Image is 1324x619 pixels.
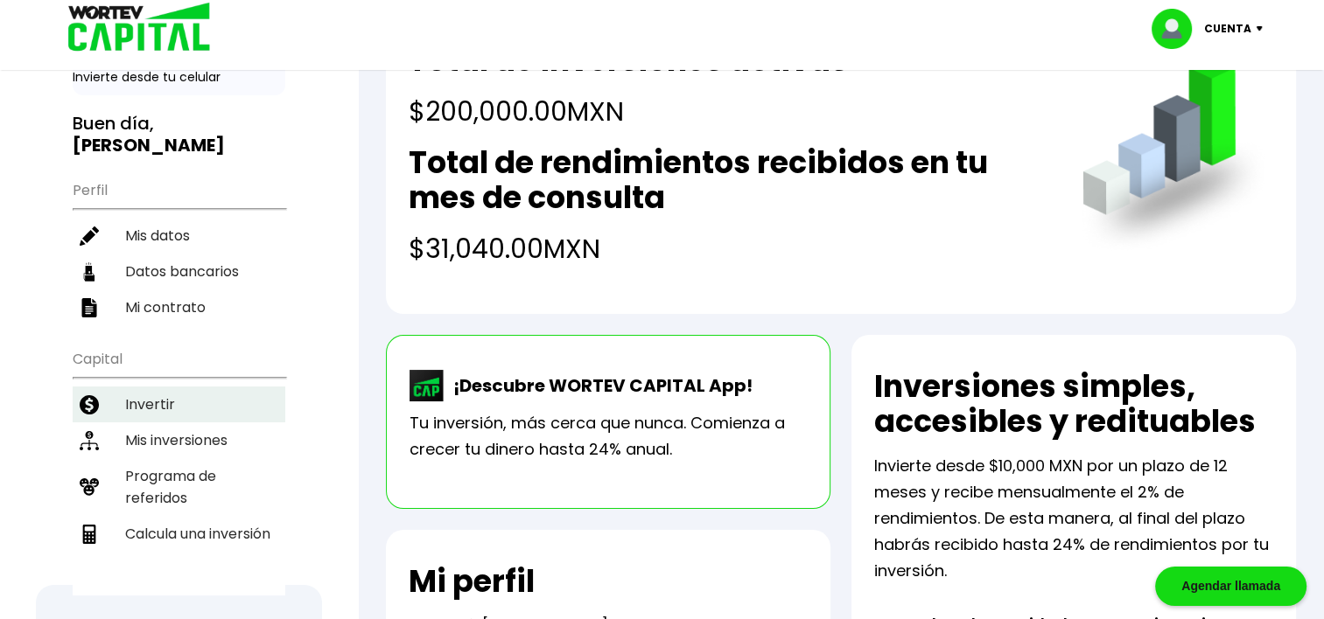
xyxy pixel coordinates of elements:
[874,453,1273,584] p: Invierte desde $10,000 MXN por un plazo de 12 meses y recibe mensualmente el 2% de rendimientos. ...
[1155,567,1306,606] div: Agendar llamada
[80,395,99,414] img: invertir-icon.b3b967d7.svg
[409,229,1047,268] h4: $31,040.00 MXN
[73,422,285,458] a: Mis inversiones
[1251,26,1275,31] img: icon-down
[410,410,807,463] p: Tu inversión, más cerca que nunca. Comienza a crecer tu dinero hasta 24% anual.
[73,133,225,157] b: [PERSON_NAME]
[874,369,1273,439] h2: Inversiones simples, accesibles y redituables
[73,339,285,595] ul: Capital
[73,170,285,325] ul: Perfil
[80,298,99,317] img: contrato-icon.f2db500c.svg
[73,113,285,156] h3: Buen día,
[409,145,1047,215] h2: Total de rendimientos recibidos en tu mes de consulta
[73,289,285,325] a: Mi contrato
[80,226,99,246] img: editar-icon.952d3147.svg
[445,372,753,399] p: ¡Descubre WORTEV CAPITAL App!
[73,386,285,422] a: Invertir
[1204,16,1251,42] p: Cuenta
[73,254,285,289] a: Datos bancarios
[80,431,99,450] img: inversiones-icon.6695dc30.svg
[80,262,99,282] img: datos-icon.10cf9172.svg
[409,92,848,131] h4: $200,000.00 MXN
[80,477,99,497] img: recomiendanos-icon.9b8e9327.svg
[409,564,535,599] h2: Mi perfil
[73,516,285,552] a: Calcula una inversión
[410,370,445,401] img: wortev-capital-app-icon
[1152,9,1204,49] img: profile-image
[1075,57,1273,255] img: grafica.516fef24.png
[73,68,285,87] p: Invierte desde tu celular
[80,525,99,544] img: calculadora-icon.17d418c4.svg
[73,458,285,516] a: Programa de referidos
[409,43,848,78] h2: Total de inversiones activas
[73,218,285,254] a: Mis datos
